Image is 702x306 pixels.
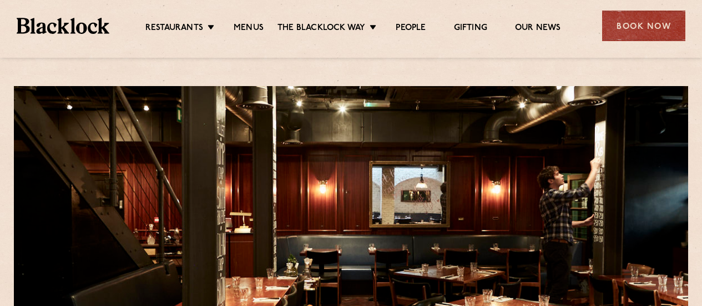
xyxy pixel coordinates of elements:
[234,23,264,35] a: Menus
[602,11,685,41] div: Book Now
[454,23,487,35] a: Gifting
[277,23,365,35] a: The Blacklock Way
[396,23,426,35] a: People
[515,23,561,35] a: Our News
[17,18,109,33] img: BL_Textured_Logo-footer-cropped.svg
[145,23,203,35] a: Restaurants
